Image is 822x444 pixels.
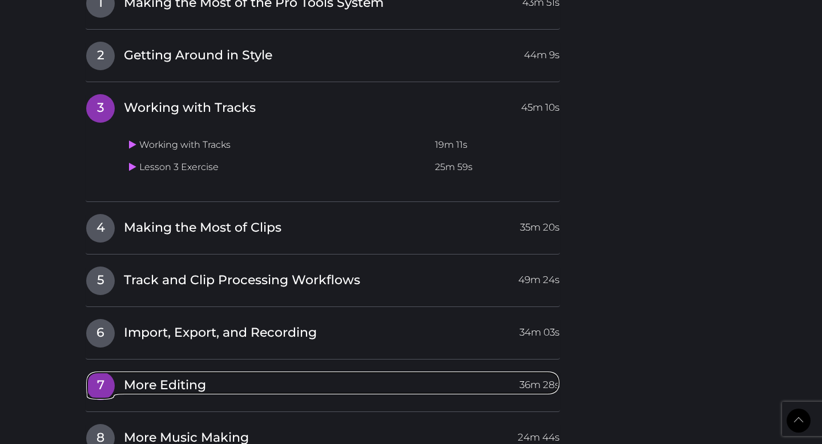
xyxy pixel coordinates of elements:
span: Working with Tracks [124,99,256,117]
span: Import, Export, and Recording [124,324,317,342]
span: Track and Clip Processing Workflows [124,272,360,289]
a: 7More Editing36m 28s [86,371,560,395]
a: 3Working with Tracks45m 10s [86,94,560,118]
span: 5 [86,267,115,295]
td: Lesson 3 Exercise [124,156,430,179]
td: 19m 11s [430,134,560,156]
span: 49m 24s [518,267,559,287]
a: 5Track and Clip Processing Workflows49m 24s [86,266,560,290]
span: 44m 9s [524,42,559,62]
span: 35m 20s [520,214,559,235]
span: More Editing [124,377,206,394]
a: 6Import, Export, and Recording34m 03s [86,318,560,342]
span: 34m 03s [519,319,559,340]
a: 4Making the Most of Clips35m 20s [86,213,560,237]
span: Making the Most of Clips [124,219,281,237]
td: 25m 59s [430,156,560,179]
span: Getting Around in Style [124,47,272,64]
a: 2Getting Around in Style44m 9s [86,41,560,65]
span: 4 [86,214,115,243]
span: 3 [86,94,115,123]
span: 7 [86,372,115,400]
span: 2 [86,42,115,70]
span: 36m 28s [519,372,559,392]
span: 45m 10s [521,94,559,115]
a: Back to Top [787,409,811,433]
span: 6 [86,319,115,348]
td: Working with Tracks [124,134,430,156]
